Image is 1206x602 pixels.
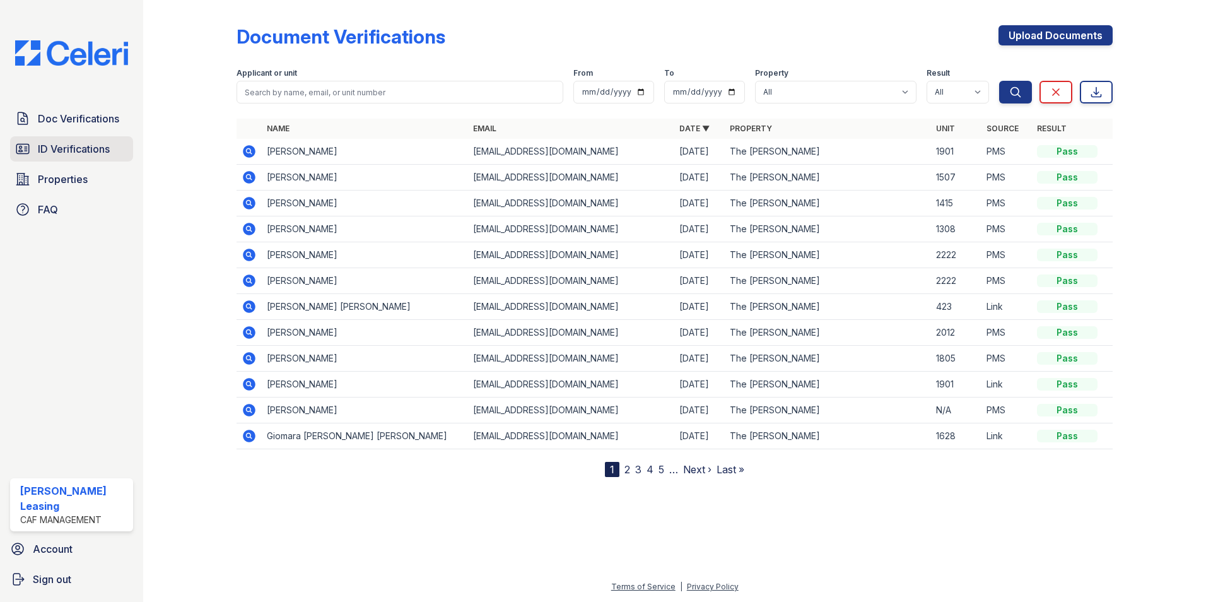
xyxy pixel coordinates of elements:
[38,172,88,187] span: Properties
[262,191,468,216] td: [PERSON_NAME]
[674,346,725,372] td: [DATE]
[931,165,981,191] td: 1507
[1037,171,1098,184] div: Pass
[267,124,290,133] a: Name
[725,346,931,372] td: The [PERSON_NAME]
[468,294,674,320] td: [EMAIL_ADDRESS][DOMAIN_NAME]
[981,398,1032,423] td: PMS
[38,202,58,217] span: FAQ
[725,320,931,346] td: The [PERSON_NAME]
[725,294,931,320] td: The [PERSON_NAME]
[931,191,981,216] td: 1415
[1037,352,1098,365] div: Pass
[986,124,1019,133] a: Source
[473,124,496,133] a: Email
[931,294,981,320] td: 423
[981,423,1032,449] td: Link
[725,242,931,268] td: The [PERSON_NAME]
[237,81,563,103] input: Search by name, email, or unit number
[262,398,468,423] td: [PERSON_NAME]
[5,536,138,562] a: Account
[468,268,674,294] td: [EMAIL_ADDRESS][DOMAIN_NAME]
[10,106,133,131] a: Doc Verifications
[33,541,73,557] span: Account
[674,191,725,216] td: [DATE]
[931,139,981,165] td: 1901
[468,398,674,423] td: [EMAIL_ADDRESS][DOMAIN_NAME]
[10,197,133,222] a: FAQ
[262,165,468,191] td: [PERSON_NAME]
[931,268,981,294] td: 2222
[262,423,468,449] td: Giomara [PERSON_NAME] [PERSON_NAME]
[468,216,674,242] td: [EMAIL_ADDRESS][DOMAIN_NAME]
[981,294,1032,320] td: Link
[936,124,955,133] a: Unit
[262,216,468,242] td: [PERSON_NAME]
[624,463,630,476] a: 2
[998,25,1113,45] a: Upload Documents
[1037,404,1098,416] div: Pass
[669,462,678,477] span: …
[981,320,1032,346] td: PMS
[1037,145,1098,158] div: Pass
[981,216,1032,242] td: PMS
[1037,249,1098,261] div: Pass
[573,68,593,78] label: From
[1037,223,1098,235] div: Pass
[468,165,674,191] td: [EMAIL_ADDRESS][DOMAIN_NAME]
[755,68,788,78] label: Property
[931,320,981,346] td: 2012
[674,242,725,268] td: [DATE]
[635,463,641,476] a: 3
[468,372,674,398] td: [EMAIL_ADDRESS][DOMAIN_NAME]
[931,398,981,423] td: N/A
[468,191,674,216] td: [EMAIL_ADDRESS][DOMAIN_NAME]
[1037,378,1098,391] div: Pass
[262,139,468,165] td: [PERSON_NAME]
[1037,326,1098,339] div: Pass
[33,572,71,587] span: Sign out
[981,165,1032,191] td: PMS
[262,320,468,346] td: [PERSON_NAME]
[679,124,710,133] a: Date ▼
[38,111,119,126] span: Doc Verifications
[262,242,468,268] td: [PERSON_NAME]
[931,216,981,242] td: 1308
[725,139,931,165] td: The [PERSON_NAME]
[931,242,981,268] td: 2222
[674,372,725,398] td: [DATE]
[725,372,931,398] td: The [PERSON_NAME]
[674,268,725,294] td: [DATE]
[237,68,297,78] label: Applicant or unit
[725,165,931,191] td: The [PERSON_NAME]
[20,483,128,514] div: [PERSON_NAME] Leasing
[674,216,725,242] td: [DATE]
[981,268,1032,294] td: PMS
[262,268,468,294] td: [PERSON_NAME]
[725,216,931,242] td: The [PERSON_NAME]
[1037,300,1098,313] div: Pass
[664,68,674,78] label: To
[931,346,981,372] td: 1805
[237,25,445,48] div: Document Verifications
[725,423,931,449] td: The [PERSON_NAME]
[981,242,1032,268] td: PMS
[725,268,931,294] td: The [PERSON_NAME]
[659,463,664,476] a: 5
[1037,274,1098,287] div: Pass
[10,167,133,192] a: Properties
[468,346,674,372] td: [EMAIL_ADDRESS][DOMAIN_NAME]
[468,423,674,449] td: [EMAIL_ADDRESS][DOMAIN_NAME]
[1037,197,1098,210] div: Pass
[5,567,138,592] a: Sign out
[931,372,981,398] td: 1901
[927,68,950,78] label: Result
[605,462,619,477] div: 1
[674,165,725,191] td: [DATE]
[725,398,931,423] td: The [PERSON_NAME]
[674,320,725,346] td: [DATE]
[262,372,468,398] td: [PERSON_NAME]
[468,139,674,165] td: [EMAIL_ADDRESS][DOMAIN_NAME]
[725,191,931,216] td: The [PERSON_NAME]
